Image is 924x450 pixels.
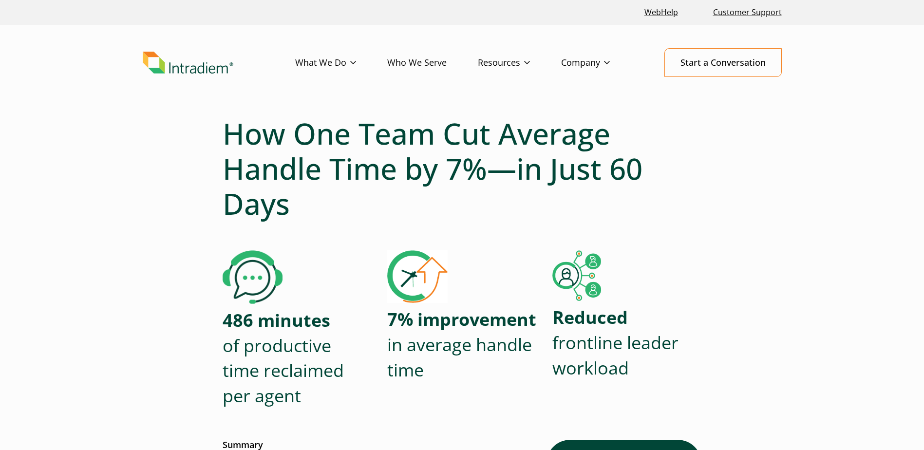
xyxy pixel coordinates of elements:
[223,308,330,332] strong: 486 minutes
[641,2,682,23] a: Link opens in a new window
[478,49,561,77] a: Resources
[387,307,413,331] strong: 7%
[552,305,702,380] p: frontline leader workload
[387,307,537,382] p: in average handle time
[143,52,233,74] img: Intradiem
[561,49,641,77] a: Company
[295,49,387,77] a: What We Do
[417,307,536,331] strong: improvement
[223,116,702,221] h1: How One Team Cut Average Handle Time by 7%—in Just 60 Days
[143,52,295,74] a: Link to homepage of Intradiem
[223,308,372,409] p: of productive time reclaimed per agent
[387,49,478,77] a: Who We Serve
[552,305,628,329] strong: Reduced
[664,48,782,77] a: Start a Conversation
[709,2,786,23] a: Customer Support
